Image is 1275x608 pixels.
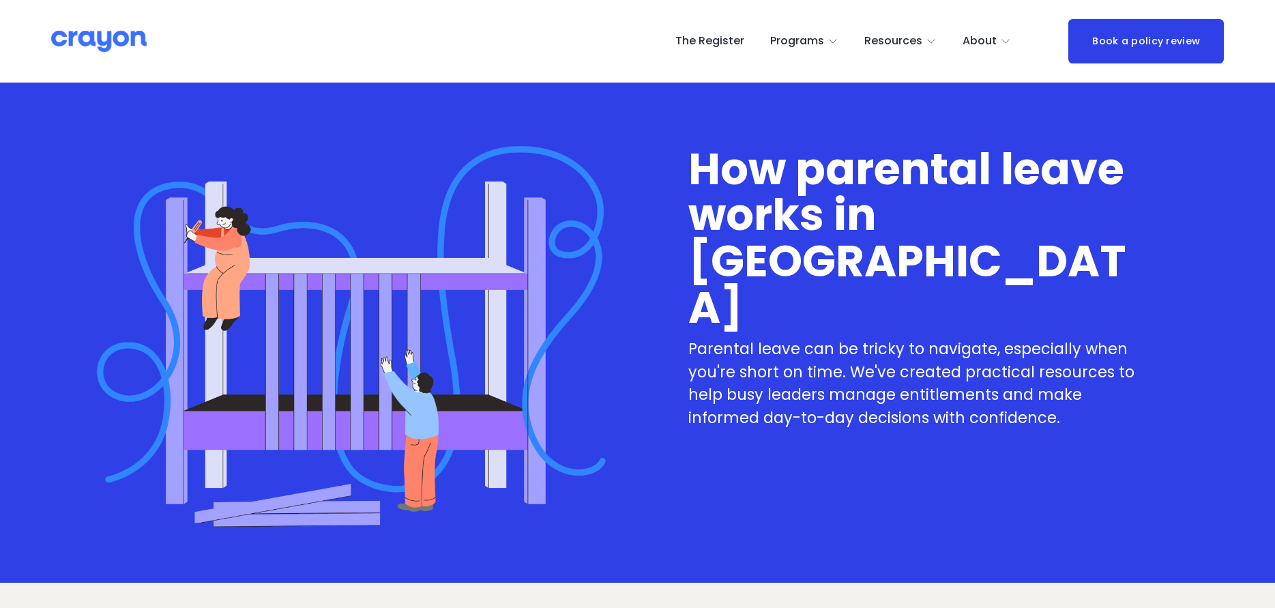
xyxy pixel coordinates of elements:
p: Parental leave can be tricky to navigate, especially when you're short on time. We've created pra... [688,338,1150,429]
a: The Register [675,31,744,53]
img: Crayon [51,29,147,53]
span: Programs [770,31,824,51]
a: folder dropdown [770,31,839,53]
h1: How parental leave works in [GEOGRAPHIC_DATA] [688,146,1150,330]
a: Book a policy review [1068,19,1224,63]
a: folder dropdown [864,31,937,53]
span: Resources [864,31,922,51]
a: folder dropdown [963,31,1012,53]
span: About [963,31,997,51]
